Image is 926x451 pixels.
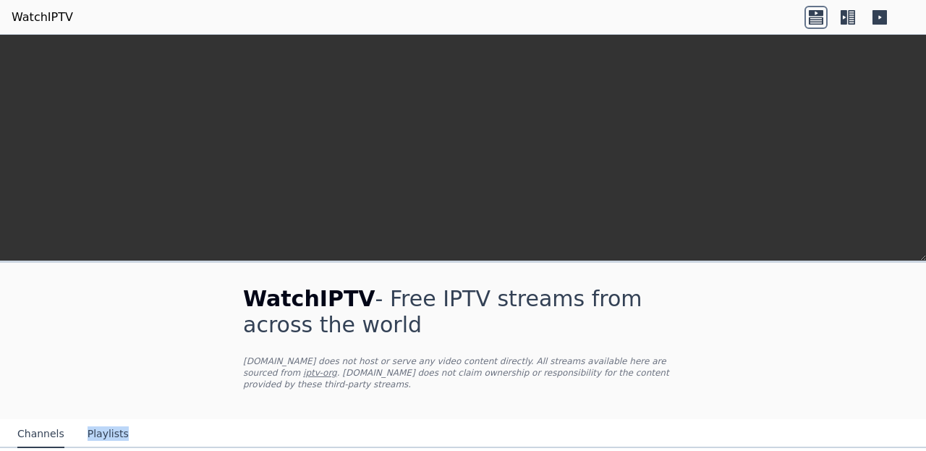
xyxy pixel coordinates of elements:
[17,421,64,448] button: Channels
[303,368,337,378] a: iptv-org
[243,286,375,311] span: WatchIPTV
[243,286,683,338] h1: - Free IPTV streams from across the world
[12,9,73,26] a: WatchIPTV
[88,421,129,448] button: Playlists
[243,355,683,390] p: [DOMAIN_NAME] does not host or serve any video content directly. All streams available here are s...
